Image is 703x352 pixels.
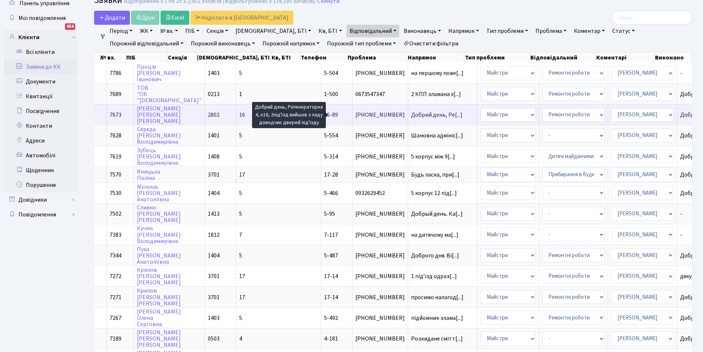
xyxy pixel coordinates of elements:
span: 7267 [110,314,121,322]
a: Зубець[PERSON_NAME]Володимирівна [137,146,181,167]
span: [PHONE_NUMBER] [355,315,405,321]
a: Адреси [4,133,77,148]
th: ПІБ [125,52,168,63]
a: Excel [161,11,189,25]
a: Порожній виконавець [188,37,258,50]
span: [PHONE_NUMBER] [355,154,405,160]
span: [PHONE_NUMBER] [355,211,405,217]
th: Напрямок [407,52,464,63]
a: № вх. [157,25,181,37]
span: 1403 [208,314,220,322]
span: 2802 [208,111,220,119]
span: підйомник злама[...] [411,314,463,322]
a: Статус [609,25,638,37]
th: Секція [167,52,196,63]
span: 5 [239,69,242,77]
a: Секція [204,25,231,37]
a: [PERSON_NAME][PERSON_NAME][PERSON_NAME] [137,105,181,125]
span: [PHONE_NUMBER] [355,112,405,118]
span: на першому пове[...] [411,69,464,77]
th: Коментарі [596,52,654,63]
span: 7-117 [324,231,338,239]
span: 17 [239,272,245,280]
a: ПІБ [182,25,202,37]
a: Крилов[PERSON_NAME][PERSON_NAME] [137,287,181,308]
span: 1403 [208,69,220,77]
span: Добрий день, Ре[...] [411,111,462,119]
a: Сливко[PERSON_NAME][PERSON_NAME] [137,204,181,224]
span: 16-89 [324,111,338,119]
span: 3701 [208,171,220,179]
th: Відповідальний [530,52,596,63]
th: Виконано [654,52,692,63]
a: Коментар [571,25,608,37]
span: 0932629452 [355,190,405,196]
span: 7619 [110,153,121,161]
span: 2 КПП зламана х[...] [411,90,461,98]
span: 1 [239,90,242,98]
th: Телефон [300,52,347,63]
a: Кв, БТІ [316,25,345,37]
a: Порожній відповідальний [107,37,186,50]
span: 7570 [110,171,121,179]
span: 5-314 [324,153,338,161]
span: 1 підʼїзд одраз[...] [411,272,457,280]
th: № вх. [100,52,125,63]
span: 17-28 [324,171,338,179]
a: Мулокас[PERSON_NAME]Анатоліївна [137,183,181,204]
a: Період [107,25,135,37]
span: [PHONE_NUMBER] [355,273,405,279]
span: 16 [239,111,245,119]
span: 0213 [208,90,220,98]
span: 4 [239,335,242,343]
a: [PERSON_NAME][PERSON_NAME][PERSON_NAME] [137,328,181,349]
span: 17 [239,171,245,179]
span: 5 [239,153,242,161]
span: 7530 [110,189,121,197]
a: Порушення [4,178,77,192]
a: Довідники [4,192,77,207]
span: 1812 [208,231,220,239]
a: Квитанції [4,89,77,104]
span: Розкидане смітт[...] [411,335,463,343]
span: Додати [99,14,125,22]
span: 5-95 [324,210,335,218]
span: 3701 [208,293,220,301]
span: 1408 [208,153,220,161]
span: Шановна адмініс[...] [411,131,463,140]
div: 654 [65,23,75,30]
span: 7502 [110,210,121,218]
span: 7272 [110,272,121,280]
span: 5-492 [324,314,338,322]
th: [DEMOGRAPHIC_DATA], БТІ [196,52,271,63]
span: 5-466 [324,189,338,197]
span: 4-181 [324,335,338,343]
span: 0673547347 [355,91,405,97]
a: Напрямок [445,25,482,37]
span: 7628 [110,131,121,140]
th: Тип проблеми [464,52,530,63]
span: 7786 [110,69,121,77]
span: 17-14 [324,272,338,280]
span: Доброго дня. Ві[...] [411,252,459,260]
a: Проців[PERSON_NAME]Іванович [137,63,181,83]
a: Відповідальний [347,25,399,37]
span: 1404 [208,189,220,197]
span: 5 [239,314,242,322]
a: Пуха[PERSON_NAME]Анатоліївна [137,245,181,266]
span: 5 [239,252,242,260]
a: [PERSON_NAME]ОленаСергіївна [137,308,181,328]
span: Добрый день. Ка[...] [411,210,463,218]
a: Всі клієнти [4,45,77,59]
span: 5-487 [324,252,338,260]
span: 5-504 [324,69,338,77]
a: Документи [4,74,77,89]
span: 3701 [208,272,220,280]
span: [PHONE_NUMBER] [355,133,405,139]
span: на дитячому ма[...] [411,231,458,239]
a: Крилов[PERSON_NAME][PERSON_NAME] [137,266,181,287]
span: [PHONE_NUMBER] [355,253,405,259]
a: Кучма[PERSON_NAME]Володимирівна [137,225,181,245]
span: 1401 [208,131,220,140]
a: ТОВ"ОК"[DEMOGRAPHIC_DATA]" [137,84,201,105]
